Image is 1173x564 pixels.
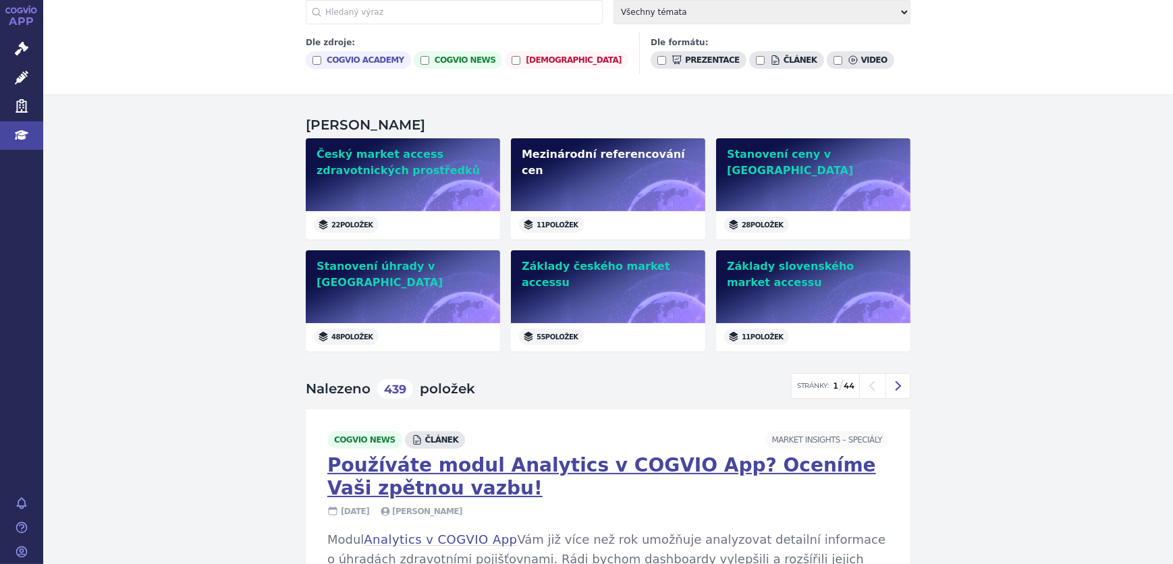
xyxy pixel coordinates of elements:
span: / [838,378,844,395]
input: cogvio academy [312,56,321,65]
h3: Dle zdroje: [306,36,628,49]
h2: Mezinárodní referencování cen [522,146,694,179]
input: [DEMOGRAPHIC_DATA] [512,56,520,65]
h2: Stanovení ceny v [GEOGRAPHIC_DATA] [727,146,900,179]
a: Mezinárodní referencování cen11položek [511,138,705,239]
h2: Český market access zdravotnických prostředků [317,146,489,179]
a: Stanovení úhrady v [GEOGRAPHIC_DATA]48položek [306,250,500,351]
strong: 1 [833,382,838,390]
a: Základy slovenského market accessu11položek [716,250,910,351]
span: Stránky: [797,383,829,389]
span: 11 položek [519,217,584,233]
h3: Dle formátu: [651,36,894,49]
span: 439 [377,379,413,399]
span: [PERSON_NAME] [380,505,462,517]
span: článek [405,431,466,449]
h2: Stanovení úhrady v [GEOGRAPHIC_DATA] [317,258,489,291]
label: prezentace [651,51,746,69]
label: článek [749,51,824,69]
h2: Základy slovenského market accessu [727,258,900,291]
input: cogvio news [420,56,429,65]
input: video [834,56,842,65]
span: 11 položek [724,329,789,345]
input: prezentace [657,56,666,65]
a: Základy českého market accessu55položek [511,250,705,351]
span: cogvio news [327,431,402,449]
span: 48 položek [314,329,379,345]
a: Český market access zdravotnických prostředků22položek [306,138,500,239]
a: Analytics v COGVIO App [364,530,517,549]
span: 22 položek [314,217,379,233]
strong: 44 [844,382,854,390]
label: [DEMOGRAPHIC_DATA] [505,51,628,69]
h2: [PERSON_NAME] [306,117,910,133]
span: [DATE] [327,505,369,517]
a: Stanovení ceny v [GEOGRAPHIC_DATA]28položek [716,138,910,239]
label: cogvio academy [306,51,411,69]
span: 55 položek [519,329,584,345]
h2: Základy českého market accessu [522,258,694,291]
span: Market Insights –⁠ Speciály [765,431,889,449]
input: článek [756,56,765,65]
a: Používáte modul Analytics v COGVIO App? Oceníme Vaši zpětnou vazbu! [327,454,876,499]
label: video [827,51,894,69]
h2: Nalezeno položek [306,379,475,399]
label: cogvio news [414,51,503,69]
span: 28 položek [724,217,789,233]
